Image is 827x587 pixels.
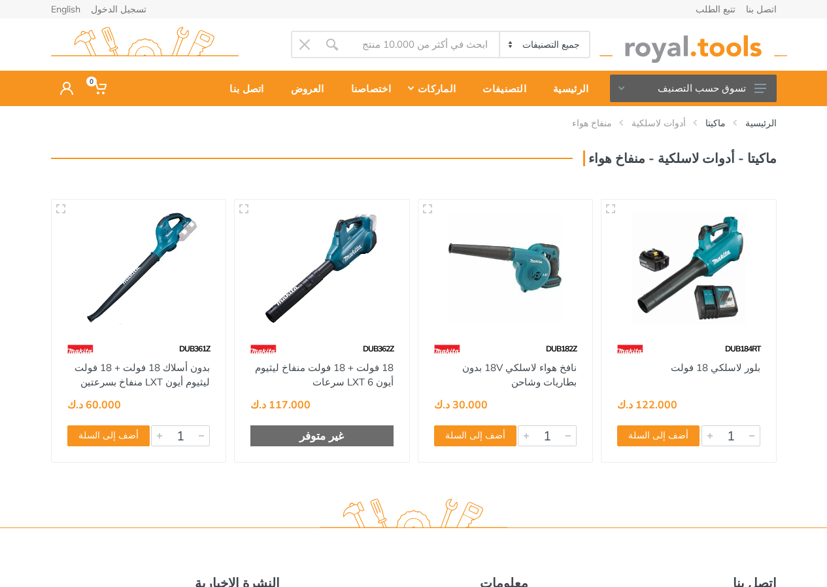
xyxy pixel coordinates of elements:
[250,399,311,410] div: 117.000 د.ك
[696,5,735,14] a: تتبع الطلب
[599,27,787,63] img: royal.tools Logo
[671,361,760,374] a: بلور لاسلكي 18 فولت
[82,71,116,106] a: 0
[746,5,777,14] a: اتصل بنا
[67,425,150,446] button: أضف إلى السلة
[320,499,507,535] img: royal.tools Logo
[212,71,273,106] a: اتصل بنا
[63,211,214,325] img: Royal Tools - بدون أسلاك 18 فولت + 18 فولت ليثيوم أيون LXT منفاخ بسرعتين
[546,344,577,353] span: DUB182Z
[465,71,535,106] a: التصنيفات
[583,151,777,166] h3: ماكيتا - أدوات لاسلكية - منفاخ هواء
[462,361,577,389] a: نافخ هواء لاسلكي 18V بدون بطاريات وشاحن
[632,116,686,130] a: أدوات لاسلكية
[51,27,239,63] img: royal.tools Logo
[333,75,400,102] div: اختصاصنا
[434,338,460,361] img: 42.webp
[465,75,535,102] div: التصنيفات
[535,71,598,106] a: الرئيسية
[430,211,581,325] img: Royal Tools - نافخ هواء لاسلكي 18V بدون بطاريات وشاحن
[346,31,499,58] input: Site search
[179,344,210,353] span: DUB361Z
[725,344,760,353] span: DUB184RT
[255,361,394,389] a: 18 فولت + 18 فولت منفاخ ليثيوم أيون LXT 6 سرعات
[363,344,394,353] span: DUB362Z
[51,116,777,130] nav: breadcrumb
[250,425,394,446] div: غير متوفر
[610,75,777,102] button: تسوق حسب التصنيف
[745,116,777,130] a: الرئيسية
[617,338,643,361] img: 42.webp
[273,71,333,106] a: العروض
[705,116,726,130] a: ماكيتا
[617,399,677,410] div: 122.000 د.ك
[617,425,700,446] button: أضف إلى السلة
[499,32,588,57] select: Category
[67,338,93,361] img: 42.webp
[333,71,400,106] a: اختصاصنا
[552,116,612,130] li: منفاخ هواء
[246,211,397,325] img: Royal Tools - 18 فولت + 18 فولت منفاخ ليثيوم أيون LXT 6 سرعات
[67,399,121,410] div: 60.000 د.ك
[212,75,273,102] div: اتصل بنا
[613,211,764,325] img: Royal Tools - بلور لاسلكي 18 فولت
[51,5,80,14] a: English
[86,77,97,86] span: 0
[273,75,333,102] div: العروض
[434,399,488,410] div: 30.000 د.ك
[250,338,277,361] img: 42.webp
[434,425,516,446] button: أضف إلى السلة
[400,75,465,102] div: الماركات
[91,5,146,14] a: تسجيل الدخول
[535,75,598,102] div: الرئيسية
[75,361,210,389] a: بدون أسلاك 18 فولت + 18 فولت ليثيوم أيون LXT منفاخ بسرعتين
